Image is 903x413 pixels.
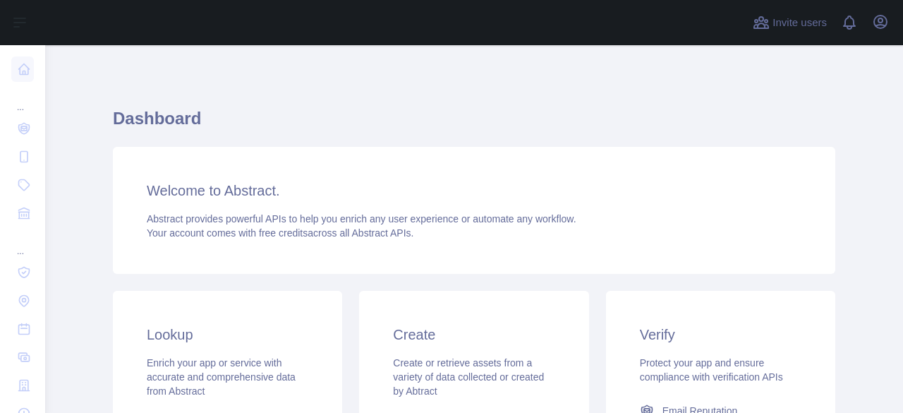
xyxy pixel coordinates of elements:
span: Invite users [772,15,827,31]
span: Create or retrieve assets from a variety of data collected or created by Abtract [393,357,544,397]
div: ... [11,229,34,257]
span: Enrich your app or service with accurate and comprehensive data from Abstract [147,357,296,397]
h1: Dashboard [113,107,835,141]
span: Protect your app and ensure compliance with verification APIs [640,357,783,383]
h3: Welcome to Abstract. [147,181,801,200]
h3: Lookup [147,325,308,345]
span: Abstract provides powerful APIs to help you enrich any user experience or automate any workflow. [147,213,576,225]
button: Invite users [750,11,830,34]
span: free credits [259,227,308,239]
div: ... [11,85,34,113]
h3: Verify [640,325,801,345]
h3: Create [393,325,554,345]
span: Your account comes with across all Abstract APIs. [147,227,413,239]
